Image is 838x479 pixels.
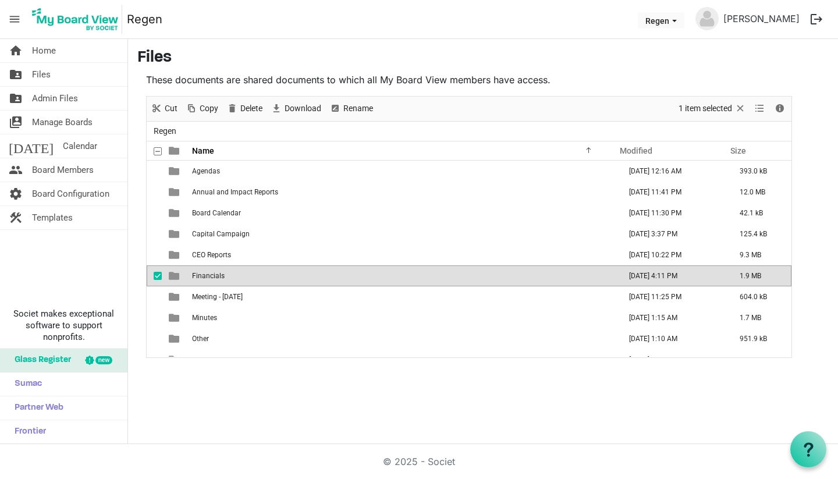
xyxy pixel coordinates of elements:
[147,97,182,121] div: Cut
[147,161,162,182] td: checkbox
[192,188,278,196] span: Annual and Impact Reports
[695,7,719,30] img: no-profile-picture.svg
[617,182,727,203] td: May 22, 2025 11:41 PM column header Modified
[770,97,790,121] div: Details
[147,328,162,349] td: checkbox
[162,349,189,370] td: is template cell column header type
[239,101,264,116] span: Delete
[147,286,162,307] td: checkbox
[727,161,791,182] td: 393.0 kB is template cell column header Size
[617,328,727,349] td: May 25, 2024 1:10 AM column header Modified
[727,286,791,307] td: 604.0 kB is template cell column header Size
[189,223,617,244] td: Capital Campaign is template cell column header Name
[162,328,189,349] td: is template cell column header type
[146,73,792,87] p: These documents are shared documents to which all My Board View members have access.
[617,307,727,328] td: September 11, 2025 1:15 AM column header Modified
[9,372,42,396] span: Sumac
[617,286,727,307] td: July 28, 2025 11:25 PM column header Modified
[189,286,617,307] td: Meeting - July 28, 2025 is template cell column header Name
[9,420,46,443] span: Frontier
[147,182,162,203] td: checkbox
[269,101,324,116] button: Download
[727,328,791,349] td: 951.9 kB is template cell column header Size
[147,349,162,370] td: checkbox
[32,111,93,134] span: Manage Boards
[9,39,23,62] span: home
[9,206,23,229] span: construction
[617,161,727,182] td: September 19, 2025 12:16 AM column header Modified
[151,124,179,139] span: Regen
[192,167,220,175] span: Agendas
[617,223,727,244] td: January 23, 2025 3:37 PM column header Modified
[162,223,189,244] td: is template cell column header type
[192,356,311,364] span: Permanent and Approved Documents
[9,158,23,182] span: people
[127,8,162,31] a: Regen
[752,101,766,116] button: View dropdownbutton
[147,307,162,328] td: checkbox
[328,101,375,116] button: Rename
[32,87,78,110] span: Admin Files
[677,101,733,116] span: 1 item selected
[189,349,617,370] td: Permanent and Approved Documents is template cell column header Name
[192,146,214,155] span: Name
[192,251,231,259] span: CEO Reports
[189,203,617,223] td: Board Calendar is template cell column header Name
[192,230,250,238] span: Capital Campaign
[162,265,189,286] td: is template cell column header type
[192,314,217,322] span: Minutes
[617,203,727,223] td: March 31, 2025 11:30 PM column header Modified
[638,12,684,29] button: Regen dropdownbutton
[147,223,162,244] td: checkbox
[9,182,23,205] span: settings
[189,328,617,349] td: Other is template cell column header Name
[32,39,56,62] span: Home
[325,97,377,121] div: Rename
[149,101,180,116] button: Cut
[192,209,241,217] span: Board Calendar
[189,161,617,182] td: Agendas is template cell column header Name
[674,97,750,121] div: Clear selection
[162,182,189,203] td: is template cell column header type
[9,63,23,86] span: folder_shared
[32,63,51,86] span: Files
[189,265,617,286] td: Financials is template cell column header Name
[677,101,748,116] button: Selection
[9,134,54,158] span: [DATE]
[192,272,225,280] span: Financials
[617,265,727,286] td: July 24, 2025 4:11 PM column header Modified
[147,203,162,223] td: checkbox
[342,101,374,116] span: Rename
[189,307,617,328] td: Minutes is template cell column header Name
[198,101,219,116] span: Copy
[192,293,243,301] span: Meeting - [DATE]
[29,5,122,34] img: My Board View Logo
[32,206,73,229] span: Templates
[719,7,804,30] a: [PERSON_NAME]
[804,7,829,31] button: logout
[5,308,122,343] span: Societ makes exceptional software to support nonprofits.
[29,5,127,34] a: My Board View Logo
[189,182,617,203] td: Annual and Impact Reports is template cell column header Name
[32,158,94,182] span: Board Members
[727,265,791,286] td: 1.9 MB is template cell column header Size
[727,182,791,203] td: 12.0 MB is template cell column header Size
[189,244,617,265] td: CEO Reports is template cell column header Name
[750,97,770,121] div: View
[3,8,26,30] span: menu
[727,244,791,265] td: 9.3 MB is template cell column header Size
[162,244,189,265] td: is template cell column header type
[617,349,727,370] td: November 19, 2024 9:34 PM column header Modified
[184,101,221,116] button: Copy
[95,356,112,364] div: new
[727,307,791,328] td: 1.7 MB is template cell column header Size
[32,182,109,205] span: Board Configuration
[63,134,97,158] span: Calendar
[162,286,189,307] td: is template cell column header type
[162,161,189,182] td: is template cell column header type
[147,244,162,265] td: checkbox
[727,349,791,370] td: 68.4 kB is template cell column header Size
[225,101,265,116] button: Delete
[283,101,322,116] span: Download
[137,48,829,68] h3: Files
